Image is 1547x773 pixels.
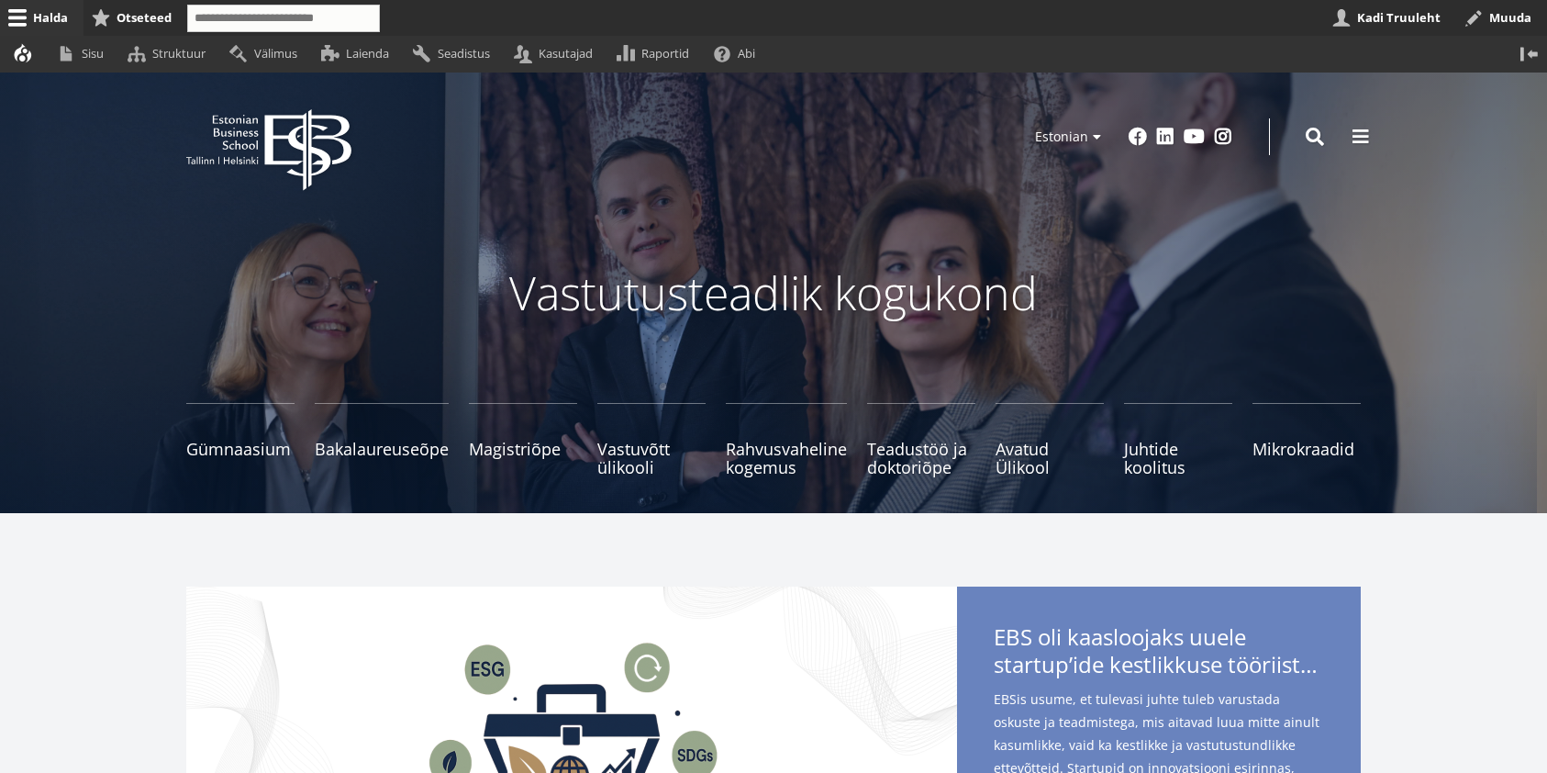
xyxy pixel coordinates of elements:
[506,36,608,72] a: Kasutajad
[1252,403,1361,476] a: Mikrokraadid
[186,440,295,458] span: Gümnaasium
[996,403,1104,476] a: Avatud Ülikool
[726,403,847,476] a: Rahvusvaheline kogemus
[726,440,847,476] span: Rahvusvaheline kogemus
[609,36,706,72] a: Raportid
[186,403,295,476] a: Gümnaasium
[1129,128,1147,146] a: Facebook
[49,36,119,72] a: Sisu
[996,440,1104,476] span: Avatud Ülikool
[119,36,221,72] a: Struktuur
[315,403,449,476] a: Bakalaureuseõpe
[221,36,313,72] a: Välimus
[1156,128,1174,146] a: Linkedin
[405,36,506,72] a: Seadistus
[315,440,449,458] span: Bakalaureuseõpe
[597,440,706,476] span: Vastuvõtt ülikooli
[469,440,577,458] span: Magistriõpe
[1214,128,1232,146] a: Instagram
[313,36,405,72] a: Laienda
[867,440,975,476] span: Teadustöö ja doktoriõpe
[597,403,706,476] a: Vastuvõtt ülikooli
[867,403,975,476] a: Teadustöö ja doktoriõpe
[1124,440,1232,476] span: Juhtide koolitus
[1252,440,1361,458] span: Mikrokraadid
[706,36,772,72] a: Abi
[469,403,577,476] a: Magistriõpe
[994,623,1324,684] span: EBS oli kaasloojaks uuele
[994,651,1324,678] span: startup’ide kestlikkuse tööriistakastile
[1124,403,1232,476] a: Juhtide koolitus
[287,265,1260,320] p: Vastutusteadlik kogukond
[1184,128,1205,146] a: Youtube
[1511,36,1547,72] button: Vertikaalasend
